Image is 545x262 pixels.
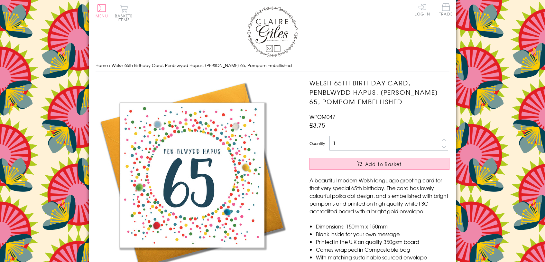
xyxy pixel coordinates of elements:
[96,59,449,72] nav: breadcrumbs
[309,113,335,121] span: WPOM047
[439,3,453,16] span: Trade
[316,230,449,238] li: Blank inside for your own message
[316,222,449,230] li: Dimensions: 150mm x 150mm
[365,161,402,167] span: Add to Basket
[309,78,449,106] h1: Welsh 65th Birthday Card, Penblwydd Hapus, [PERSON_NAME] 65, Pompom Embellished
[96,4,108,18] button: Menu
[109,62,110,68] span: ›
[118,13,133,23] span: 0 items
[309,158,449,170] button: Add to Basket
[439,3,453,17] a: Trade
[316,246,449,253] li: Comes wrapped in Compostable bag
[96,62,108,68] a: Home
[309,141,325,146] label: Quantity
[309,121,325,130] span: £3.75
[247,6,298,57] img: Claire Giles Greetings Cards
[316,238,449,246] li: Printed in the U.K on quality 350gsm board
[96,13,108,19] span: Menu
[309,176,449,215] p: A beautiful modern Welsh language greeting card for that very special 65th birthday. The card has...
[415,3,430,16] a: Log In
[316,253,449,261] li: With matching sustainable sourced envelope
[112,62,292,68] span: Welsh 65th Birthday Card, Penblwydd Hapus, [PERSON_NAME] 65, Pompom Embellished
[115,5,133,22] button: Basket0 items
